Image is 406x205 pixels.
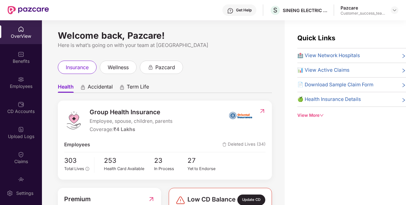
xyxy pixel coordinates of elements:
img: logo [64,111,83,130]
div: Get Help [236,8,252,13]
img: svg+xml;base64,PHN2ZyBpZD0iQmVuZWZpdHMiIHhtbG5zPSJodHRwOi8vd3d3LnczLm9yZy8yMDAwL3N2ZyIgd2lkdGg9Ij... [18,51,24,57]
span: Group Health Insurance [90,107,173,117]
div: Welcome back, Pazcare! [58,33,272,38]
div: animation [148,64,153,70]
img: svg+xml;base64,PHN2ZyBpZD0iSG9tZSIgeG1sbnM9Imh0dHA6Ly93d3cudzMub3JnLzIwMDAvc3ZnIiB3aWR0aD0iMjAiIG... [18,26,24,32]
span: right [401,53,406,59]
img: RedirectIcon [259,108,266,114]
div: SINENG ELECTRIC ([GEOGRAPHIC_DATA]) PRIVATE LIMITED [283,7,327,13]
span: Premium [64,194,91,204]
span: S [273,6,277,14]
img: svg+xml;base64,PHN2ZyBpZD0iQ2xhaW0iIHhtbG5zPSJodHRwOi8vd3d3LnczLm9yZy8yMDAwL3N2ZyIgd2lkdGg9IjIwIi... [18,151,24,158]
span: right [401,68,406,74]
div: Coverage: [90,126,173,133]
img: svg+xml;base64,PHN2ZyBpZD0iQ0RfQWNjb3VudHMiIGRhdGEtbmFtZT0iQ0QgQWNjb3VudHMiIHhtbG5zPSJodHRwOi8vd3... [18,101,24,108]
div: View More [297,112,406,119]
span: right [401,82,406,89]
img: svg+xml;base64,PHN2ZyBpZD0iRHJvcGRvd24tMzJ4MzIiIHhtbG5zPSJodHRwOi8vd3d3LnczLm9yZy8yMDAwL3N2ZyIgd2... [392,8,397,13]
img: svg+xml;base64,PHN2ZyBpZD0iVXBsb2FkX0xvZ3MiIGRhdGEtbmFtZT0iVXBsb2FkIExvZ3MiIHhtbG5zPSJodHRwOi8vd3... [18,126,24,133]
span: Term Life [127,83,149,93]
span: Deleted Lives (34) [222,141,266,149]
span: down [320,113,324,117]
span: Quick Links [297,34,335,42]
span: 🏥 View Network Hospitals [297,52,360,59]
span: ₹4 Lakhs [113,126,135,132]
span: 27 [187,155,221,166]
span: 📄 Download Sample Claim Form [297,81,373,89]
div: Health Card Available [104,166,154,172]
span: info-circle [85,167,89,170]
div: Settings [14,190,35,196]
span: Health [58,83,74,93]
span: 303 [64,155,89,166]
img: svg+xml;base64,PHN2ZyBpZD0iSGVscC0zMngzMiIgeG1sbnM9Imh0dHA6Ly93d3cudzMub3JnLzIwMDAvc3ZnIiB3aWR0aD... [227,8,233,14]
span: 253 [104,155,154,166]
img: RedirectIcon [148,194,155,204]
span: 🍏 Health Insurance Details [297,96,361,103]
div: Yet to Endorse [187,166,221,172]
div: Pazcare [341,5,385,11]
span: Employees [64,141,90,149]
img: deleteIcon [222,142,227,147]
span: pazcard [155,63,175,71]
span: right [401,97,406,103]
div: animation [119,84,125,90]
span: wellness [108,63,129,71]
div: Customer_success_team_lead [341,11,385,16]
div: Here is what’s going on with your team at [GEOGRAPHIC_DATA] [58,41,272,49]
span: Accidental [88,83,113,93]
img: svg+xml;base64,PHN2ZyBpZD0iRW5kb3JzZW1lbnRzIiB4bWxucz0iaHR0cDovL3d3dy53My5vcmcvMjAwMC9zdmciIHdpZH... [18,176,24,183]
img: New Pazcare Logo [8,6,49,14]
div: animation [80,84,86,90]
span: 23 [154,155,188,166]
img: svg+xml;base64,PHN2ZyBpZD0iRW1wbG95ZWVzIiB4bWxucz0iaHR0cDovL3d3dy53My5vcmcvMjAwMC9zdmciIHdpZHRoPS... [18,76,24,83]
span: Employee, spouse, children, parents [90,117,173,125]
img: svg+xml;base64,PHN2ZyBpZD0iU2V0dGluZy0yMHgyMCIgeG1sbnM9Imh0dHA6Ly93d3cudzMub3JnLzIwMDAvc3ZnIiB3aW... [7,190,13,196]
div: In Process [154,166,188,172]
img: insurerIcon [229,107,253,123]
span: Total Lives [64,166,84,171]
span: insurance [66,63,89,71]
span: 📊 View Active Claims [297,66,349,74]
